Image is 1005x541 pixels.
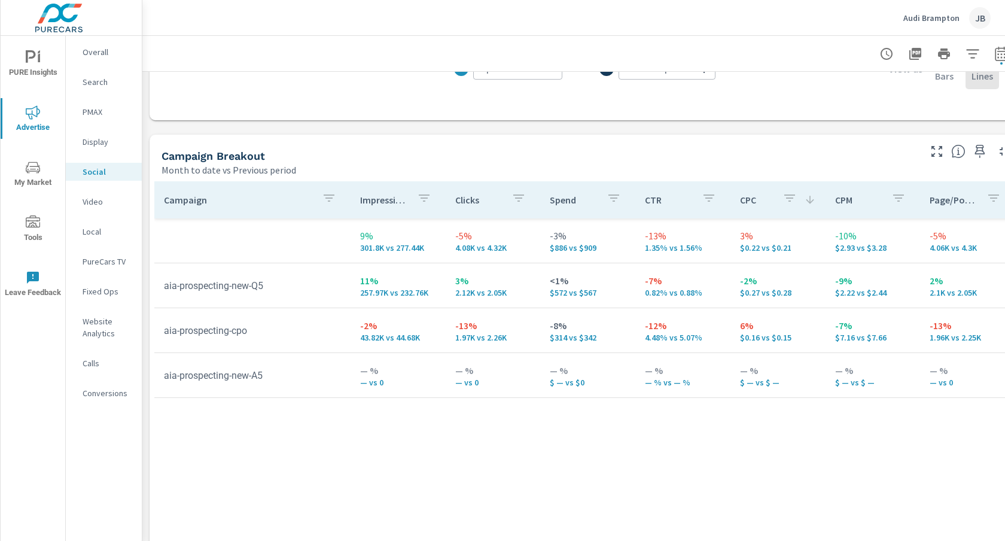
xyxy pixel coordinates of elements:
span: PURE Insights [4,50,62,80]
span: Tools [4,215,62,245]
p: Local [83,226,132,238]
p: 257,973 vs 232,761 [360,288,436,297]
p: $886 vs $909 [550,243,626,253]
p: Lines [971,69,993,83]
p: PMAX [83,106,132,118]
p: $0.22 vs $0.21 [740,243,816,253]
p: <1% [550,273,626,288]
p: — vs 0 [455,378,531,387]
p: 3% [740,229,816,243]
p: -12% [645,318,721,333]
span: Save this to your personalized report [970,142,989,161]
p: PureCars TV [83,256,132,268]
p: 2,116 vs 2,053 [455,288,531,297]
p: — % vs — % [645,378,721,387]
p: — % [455,363,531,378]
p: Page/Post Action [930,194,977,206]
div: Calls [66,354,142,372]
div: Display [66,133,142,151]
p: Overall [83,46,132,58]
button: Apply Filters [961,42,985,66]
td: aia-prospecting-new-A5 [154,360,351,391]
div: Website Analytics [66,312,142,342]
p: $7.16 vs $7.66 [835,333,911,342]
p: 9% [360,229,436,243]
p: -10% [835,229,911,243]
p: -8% [550,318,626,333]
p: $2.22 vs $2.44 [835,288,911,297]
td: aia-prospecting-new-Q5 [154,270,351,301]
p: Clicks [455,194,502,206]
p: Campaign [164,194,312,206]
p: Audi Brampton [903,13,960,23]
div: Overall [66,43,142,61]
span: Advertise [4,105,62,135]
div: Conversions [66,384,142,402]
p: 43,823 vs 44,679 [360,333,436,342]
p: — % [740,363,816,378]
p: 301,796 vs 277,440 [360,243,436,253]
span: This is a summary of Social performance results by campaign. Each column can be sorted. [951,144,966,159]
p: -7% [645,273,721,288]
td: aia-prospecting-cpo [154,315,351,346]
p: — % [550,363,626,378]
p: Display [83,136,132,148]
div: JB [969,7,991,29]
p: — vs 0 [360,378,436,387]
p: Website Analytics [83,315,132,339]
span: My Market [4,160,62,190]
div: Fixed Ops [66,282,142,300]
p: $ — vs $0 [550,378,626,387]
div: Local [66,223,142,241]
div: Social [66,163,142,181]
p: 4,081 vs 4,317 [455,243,531,253]
p: $2.93 vs $3.28 [835,243,911,253]
p: $572 vs $567 [550,288,626,297]
p: — % [645,363,721,378]
p: $ — vs $ — [740,378,816,387]
div: Search [66,73,142,91]
p: 1.35% vs 1.56% [645,243,721,253]
p: Search [83,76,132,88]
p: Month to date vs Previous period [162,163,296,177]
button: "Export Report to PDF" [903,42,927,66]
p: -2% [360,318,436,333]
p: CTR [645,194,692,206]
p: -7% [835,318,911,333]
p: 0.82% vs 0.88% [645,288,721,297]
span: Leave Feedback [4,270,62,300]
p: -3% [550,229,626,243]
p: Fixed Ops [83,285,132,297]
h6: View as [888,63,923,75]
button: Make Fullscreen [927,142,946,161]
h5: Campaign Breakout [162,150,265,162]
p: Conversions [83,387,132,399]
p: — % [360,363,436,378]
p: Bars [935,69,954,83]
p: Impressions [360,194,407,206]
p: -2% [740,273,816,288]
p: $ — vs $ — [835,378,911,387]
p: 4.48% vs 5.07% [645,333,721,342]
p: Spend [550,194,597,206]
p: CPM [835,194,882,206]
p: 3% [455,273,531,288]
p: -13% [455,318,531,333]
p: -9% [835,273,911,288]
p: -5% [455,229,531,243]
p: Video [83,196,132,208]
p: $0.16 vs $0.15 [740,333,816,342]
div: Video [66,193,142,211]
p: Social [83,166,132,178]
p: 6% [740,318,816,333]
p: $0.27 vs $0.28 [740,288,816,297]
div: nav menu [1,36,65,311]
p: -13% [645,229,721,243]
button: Print Report [932,42,956,66]
div: PureCars TV [66,253,142,270]
p: Calls [83,357,132,369]
p: 11% [360,273,436,288]
p: 1,965 vs 2,264 [455,333,531,342]
p: CPC [740,194,773,206]
p: $314 vs $342 [550,333,626,342]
